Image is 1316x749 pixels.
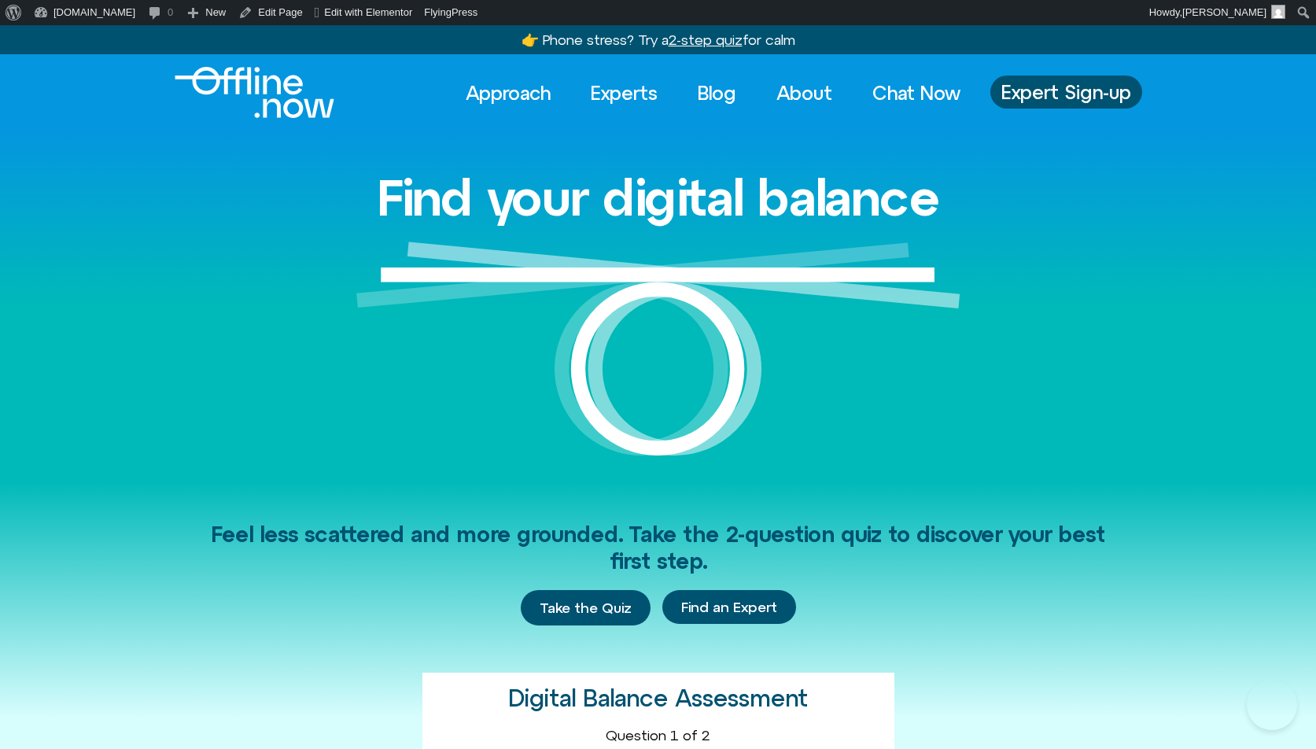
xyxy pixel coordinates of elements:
[577,76,672,110] a: Experts
[175,67,334,118] img: Offline.Now logo in white. Text of the words offline.now with a line going through the "O"
[681,600,777,615] span: Find an Expert
[662,590,796,625] a: Find an Expert
[858,76,975,110] a: Chat Now
[522,31,795,48] a: 👉 Phone stress? Try a2-step quizfor calm
[1182,6,1266,18] span: [PERSON_NAME]
[356,242,960,481] img: Graphic of a white circle with a white line balancing on top to represent balance.
[1001,82,1131,102] span: Expert Sign-up
[1247,680,1297,730] iframe: Botpress
[521,590,651,626] a: Take the Quiz
[540,600,632,617] span: Take the Quiz
[684,76,750,110] a: Blog
[452,76,565,110] a: Approach
[377,170,940,225] h1: Find your digital balance
[211,522,1105,574] span: Feel less scattered and more grounded. Take the 2-question quiz to discover your best first step.
[669,31,743,48] u: 2-step quiz
[175,67,308,118] div: Logo
[452,76,975,110] nav: Menu
[324,6,412,18] span: Edit with Elementor
[990,76,1142,109] a: Expert Sign-up
[435,727,882,744] div: Question 1 of 2
[762,76,846,110] a: About
[662,590,796,626] div: Find an Expert
[508,685,808,711] h2: Digital Balance Assessment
